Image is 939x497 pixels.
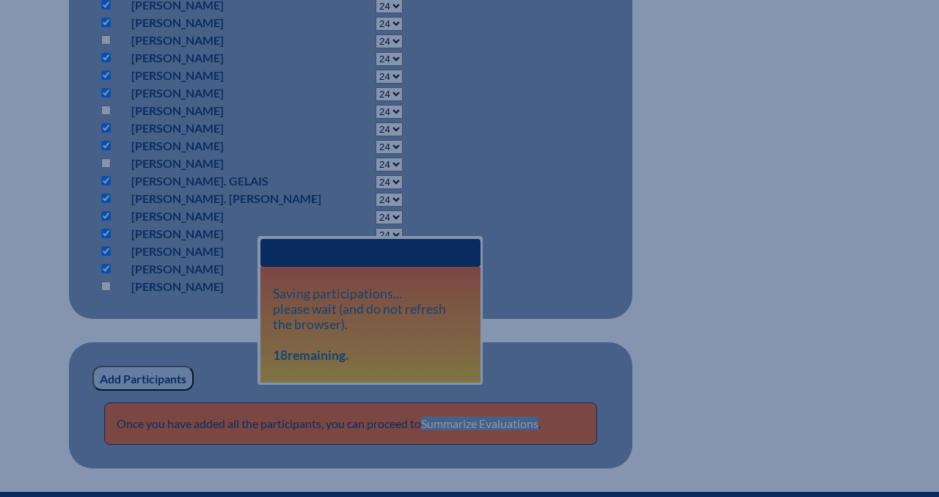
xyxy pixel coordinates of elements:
span: 18 [273,347,288,363]
p: [PERSON_NAME] [131,225,321,243]
p: [PERSON_NAME] [131,67,321,84]
p: [PERSON_NAME] [131,102,321,119]
p: [PERSON_NAME]. Gelais [131,172,321,190]
p: [PERSON_NAME] [131,84,321,102]
b: remaining. [273,347,348,363]
p: [PERSON_NAME] [131,32,321,49]
p: [PERSON_NAME] [131,243,321,260]
p: Once you have added all the participants, you can proceed to . [104,402,597,445]
p: [PERSON_NAME] [131,49,321,67]
p: [PERSON_NAME] [131,14,321,32]
p: [PERSON_NAME] [131,137,321,155]
p: [PERSON_NAME]. [PERSON_NAME] [131,190,321,207]
p: [PERSON_NAME] [131,155,321,172]
p: Saving participations... please wait (and do not refresh the browser). [273,286,467,363]
a: Summarize Evaluations [421,416,538,430]
p: [PERSON_NAME] [131,207,321,225]
input: Add Participants [92,366,194,391]
p: [PERSON_NAME] [131,260,321,278]
p: [PERSON_NAME] [131,119,321,137]
p: [PERSON_NAME] [131,278,321,295]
